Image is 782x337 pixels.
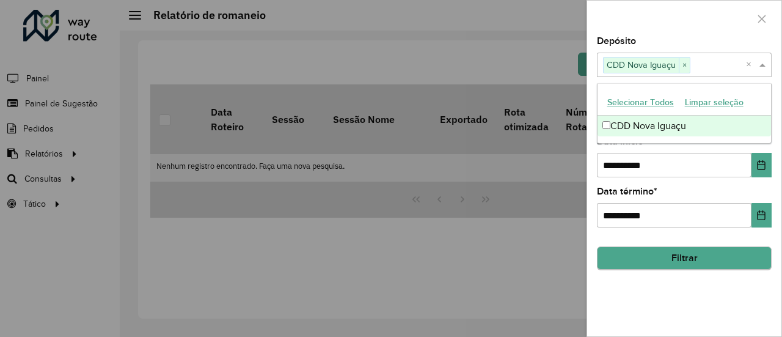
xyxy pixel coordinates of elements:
button: Choose Date [751,153,772,177]
span: × [679,58,690,73]
button: Limpar seleção [679,93,749,112]
ng-dropdown-panel: Options list [597,83,772,144]
span: Clear all [746,57,756,72]
span: CDD Nova Iguaçu [604,57,679,72]
label: Depósito [597,34,636,48]
button: Filtrar [597,246,772,270]
button: Selecionar Todos [602,93,679,112]
button: Choose Date [751,203,772,228]
label: Data término [597,184,657,199]
div: CDD Nova Iguaçu [597,116,772,136]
